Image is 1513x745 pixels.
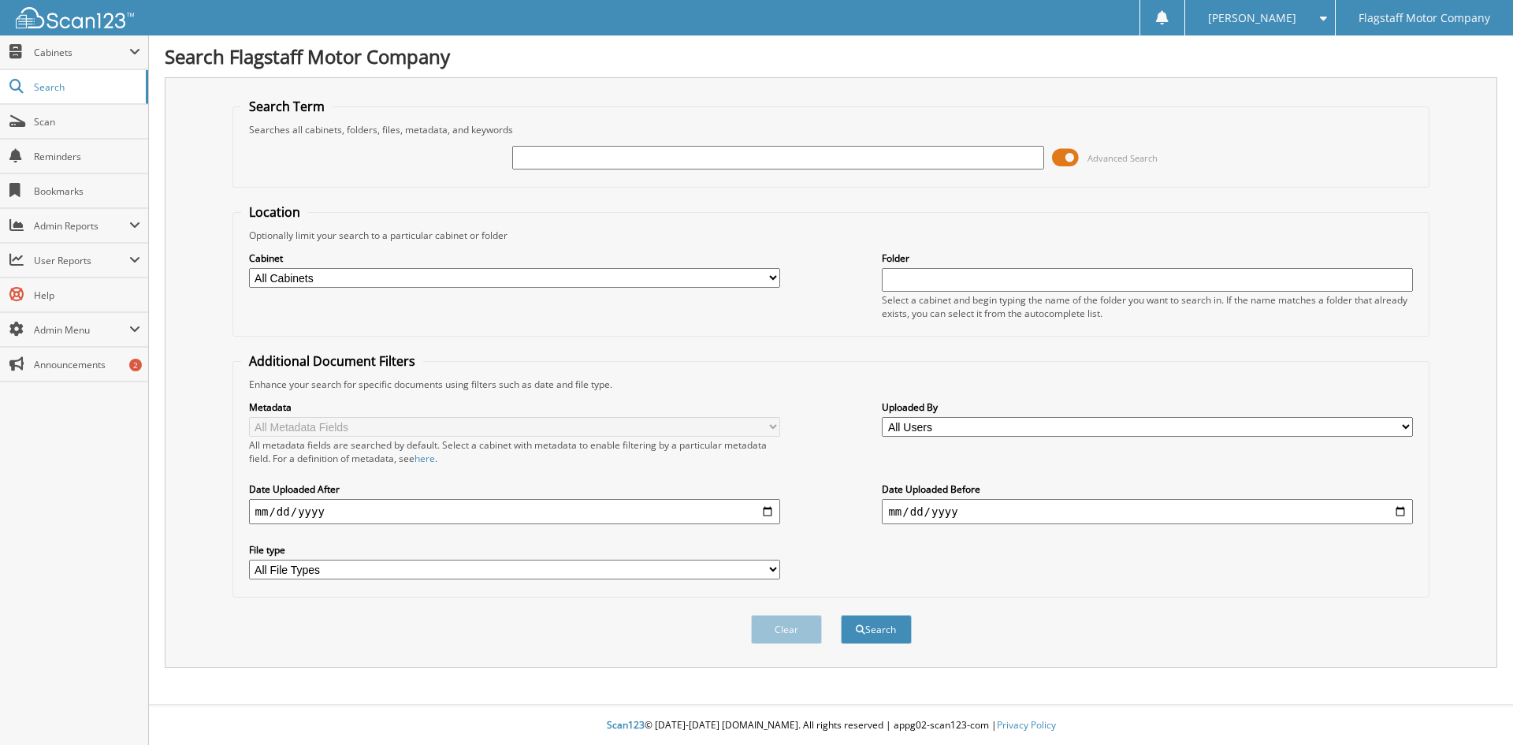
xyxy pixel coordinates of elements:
[34,184,140,198] span: Bookmarks
[882,251,1413,265] label: Folder
[249,543,780,557] label: File type
[882,499,1413,524] input: end
[249,499,780,524] input: start
[607,718,645,732] span: Scan123
[34,219,129,233] span: Admin Reports
[751,615,822,644] button: Clear
[1208,13,1296,23] span: [PERSON_NAME]
[997,718,1056,732] a: Privacy Policy
[129,359,142,371] div: 2
[241,352,423,370] legend: Additional Document Filters
[34,254,129,267] span: User Reports
[34,46,129,59] span: Cabinets
[249,400,780,414] label: Metadata
[165,43,1497,69] h1: Search Flagstaff Motor Company
[241,229,1422,242] div: Optionally limit your search to a particular cabinet or folder
[34,358,140,371] span: Announcements
[882,400,1413,414] label: Uploaded By
[1087,152,1158,164] span: Advanced Search
[149,706,1513,745] div: © [DATE]-[DATE] [DOMAIN_NAME]. All rights reserved | appg02-scan123-com |
[241,378,1422,391] div: Enhance your search for specific documents using filters such as date and file type.
[34,80,138,94] span: Search
[34,323,129,337] span: Admin Menu
[414,452,435,465] a: here
[34,115,140,129] span: Scan
[241,203,308,221] legend: Location
[249,482,780,496] label: Date Uploaded After
[16,7,134,28] img: scan123-logo-white.svg
[1359,13,1490,23] span: Flagstaff Motor Company
[249,251,780,265] label: Cabinet
[241,123,1422,136] div: Searches all cabinets, folders, files, metadata, and keywords
[249,438,780,465] div: All metadata fields are searched by default. Select a cabinet with metadata to enable filtering b...
[841,615,912,644] button: Search
[882,293,1413,320] div: Select a cabinet and begin typing the name of the folder you want to search in. If the name match...
[882,482,1413,496] label: Date Uploaded Before
[34,289,140,302] span: Help
[241,98,333,115] legend: Search Term
[34,150,140,163] span: Reminders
